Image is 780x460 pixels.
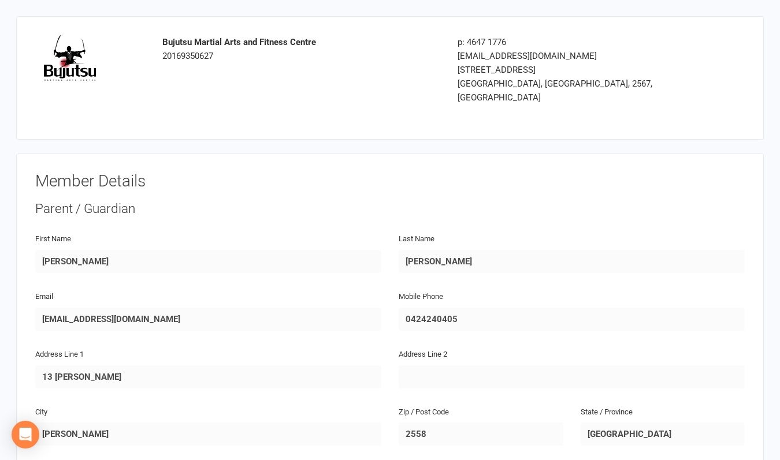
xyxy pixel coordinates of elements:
h3: Member Details [35,173,745,190]
label: Address Line 2 [399,349,447,361]
div: Parent / Guardian [35,200,745,218]
label: State / Province [581,406,633,418]
div: [STREET_ADDRESS] [458,63,677,77]
label: First Name [35,233,71,245]
strong: Bujutsu Martial Arts and Fitness Centre [162,37,316,47]
label: Address Line 1 [35,349,84,361]
img: image1494389336.png [44,35,96,81]
label: Last Name [399,233,434,245]
div: p: 4647 1776 [458,35,677,49]
label: Zip / Post Code [399,406,449,418]
div: Open Intercom Messenger [12,421,39,448]
div: [EMAIL_ADDRESS][DOMAIN_NAME] [458,49,677,63]
label: City [35,406,47,418]
label: Mobile Phone [399,291,443,303]
div: [GEOGRAPHIC_DATA], [GEOGRAPHIC_DATA], 2567, [GEOGRAPHIC_DATA] [458,77,677,104]
div: 20169350627 [162,35,441,63]
label: Email [35,291,53,303]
